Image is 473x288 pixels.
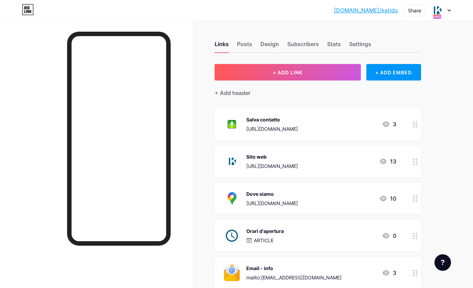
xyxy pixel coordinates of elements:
div: + ADD EMBED [366,64,421,81]
img: Sito web [223,152,241,170]
p: ARTICLE [254,237,273,244]
span: + ADD LINK [273,70,302,75]
div: Salva contatto [246,116,298,123]
div: mailto:[EMAIL_ADDRESS][DOMAIN_NAME] [246,274,342,281]
div: [URL][DOMAIN_NAME] [246,200,298,207]
div: Settings [349,40,371,52]
div: 3 [382,120,396,128]
a: [DOMAIN_NAME]/ketido [334,6,398,14]
img: Salva contatto [223,115,241,133]
div: Email - info [246,265,342,272]
div: 10 [379,194,396,203]
div: Posts [237,40,252,52]
div: [URL][DOMAIN_NAME] [246,162,298,170]
div: Subscribers [287,40,319,52]
div: + Add header [215,89,250,97]
div: 0 [382,232,396,240]
button: + ADD LINK [215,64,361,81]
div: 3 [382,269,396,277]
div: Design [260,40,279,52]
div: [URL][DOMAIN_NAME] [246,125,298,132]
img: Email - info [223,264,241,282]
img: ketido [431,4,444,17]
div: 13 [379,157,396,166]
img: Orari d'apertura [223,227,241,245]
img: Dove siamo [223,190,241,207]
div: Sito web [246,153,298,160]
div: Share [408,7,421,14]
div: Stats [327,40,341,52]
div: Dove siamo [246,190,298,198]
div: Links [215,40,229,52]
div: Orari d'apertura [246,227,284,235]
